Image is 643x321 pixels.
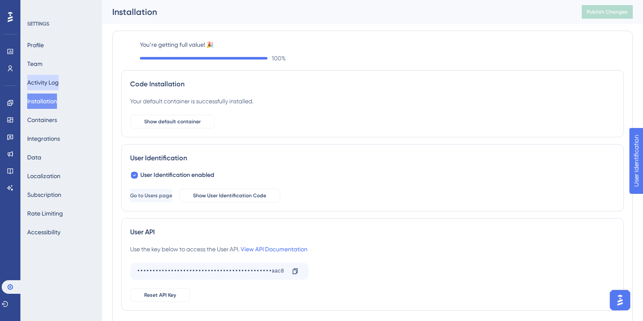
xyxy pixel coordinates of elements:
div: Installation [112,6,560,18]
button: Publish Changes [582,5,633,19]
div: Use the key below to access the User API. [130,244,307,254]
span: Show User Identification Code [193,192,266,199]
label: You’re getting full value! 🎉 [140,40,624,50]
button: Subscription [27,187,61,202]
span: 100 % [272,53,286,63]
button: Accessibility [27,224,60,240]
button: Team [27,56,43,71]
button: Show User Identification Code [179,189,280,202]
span: Show default container [144,118,201,125]
button: Activity Log [27,75,59,90]
iframe: UserGuiding AI Assistant Launcher [607,287,633,313]
button: Reset API Key [130,288,190,302]
span: Publish Changes [587,9,628,15]
button: Go to Users page [130,189,172,202]
div: ••••••••••••••••••••••••••••••••••••••••••••aac8 [137,264,285,278]
button: Integrations [27,131,60,146]
div: SETTINGS [27,20,96,27]
span: User Identification enabled [140,170,214,180]
button: Profile [27,37,44,53]
span: Reset API Key [144,292,176,298]
button: Containers [27,112,57,128]
button: Show default container [130,115,215,128]
div: Code Installation [130,79,615,89]
div: Your default container is successfully installed. [130,96,253,106]
a: View API Documentation [241,246,307,253]
span: User Identification [7,2,59,12]
span: Go to Users page [130,192,172,199]
button: Rate Limiting [27,206,63,221]
button: Localization [27,168,60,184]
button: Data [27,150,41,165]
div: User Identification [130,153,615,163]
div: User API [130,227,615,237]
button: Installation [27,94,57,109]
